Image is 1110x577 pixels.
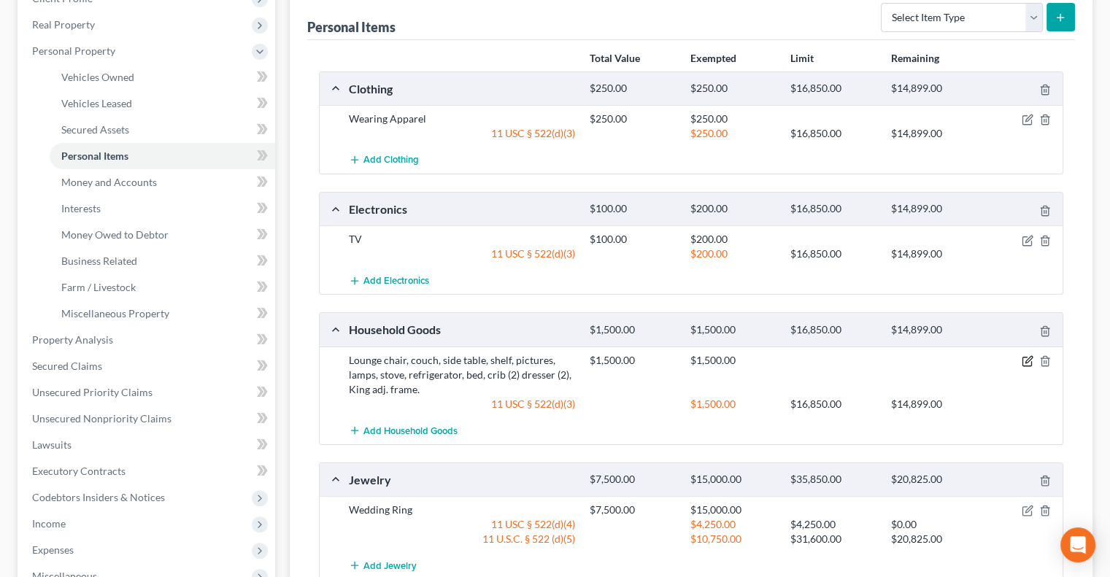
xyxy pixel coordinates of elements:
[342,397,582,411] div: 11 USC § 522(d)(3)
[61,281,136,293] span: Farm / Livestock
[582,232,682,247] div: $100.00
[683,532,783,546] div: $10,750.00
[783,202,883,216] div: $16,850.00
[50,143,275,169] a: Personal Items
[50,195,275,222] a: Interests
[61,255,137,267] span: Business Related
[783,532,883,546] div: $31,600.00
[342,247,582,261] div: 11 USC § 522(d)(3)
[50,64,275,90] a: Vehicles Owned
[61,307,169,320] span: Miscellaneous Property
[783,473,883,487] div: $35,850.00
[61,176,157,188] span: Money and Accounts
[783,126,883,141] div: $16,850.00
[32,18,95,31] span: Real Property
[50,274,275,301] a: Farm / Livestock
[342,353,582,397] div: Lounge chair, couch, side table, shelf, pictures, lamps, stove, refrigerator, bed, crib (2) dress...
[683,323,783,337] div: $1,500.00
[32,517,66,530] span: Income
[61,202,101,214] span: Interests
[32,543,74,556] span: Expenses
[20,379,275,406] a: Unsecured Priority Claims
[20,432,275,458] a: Lawsuits
[32,465,126,477] span: Executory Contracts
[61,228,169,241] span: Money Owed to Debtor
[349,267,429,294] button: Add Electronics
[884,517,984,532] div: $0.00
[884,473,984,487] div: $20,825.00
[307,18,396,36] div: Personal Items
[582,202,682,216] div: $100.00
[342,201,582,217] div: Electronics
[342,81,582,96] div: Clothing
[683,517,783,532] div: $4,250.00
[783,323,883,337] div: $16,850.00
[32,44,115,57] span: Personal Property
[20,458,275,484] a: Executory Contracts
[683,82,783,96] div: $250.00
[342,232,582,247] div: TV
[32,333,113,346] span: Property Analysis
[342,322,582,337] div: Household Goods
[582,82,682,96] div: $250.00
[783,247,883,261] div: $16,850.00
[342,112,582,126] div: Wearing Apparel
[349,417,458,444] button: Add Household Goods
[50,90,275,117] a: Vehicles Leased
[50,117,275,143] a: Secured Assets
[582,353,682,368] div: $1,500.00
[1060,527,1095,562] div: Open Intercom Messenger
[891,52,939,64] strong: Remaining
[32,360,102,372] span: Secured Claims
[50,248,275,274] a: Business Related
[683,473,783,487] div: $15,000.00
[342,126,582,141] div: 11 USC § 522(d)(3)
[884,202,984,216] div: $14,899.00
[690,52,736,64] strong: Exempted
[783,82,883,96] div: $16,850.00
[32,491,165,503] span: Codebtors Insiders & Notices
[20,327,275,353] a: Property Analysis
[582,503,682,517] div: $7,500.00
[61,123,129,136] span: Secured Assets
[50,169,275,195] a: Money and Accounts
[20,406,275,432] a: Unsecured Nonpriority Claims
[683,353,783,368] div: $1,500.00
[884,82,984,96] div: $14,899.00
[683,232,783,247] div: $200.00
[884,532,984,546] div: $20,825.00
[20,353,275,379] a: Secured Claims
[349,147,419,174] button: Add Clothing
[884,397,984,411] div: $14,899.00
[363,275,429,287] span: Add Electronics
[363,560,417,572] span: Add Jewelry
[32,438,72,451] span: Lawsuits
[61,97,132,109] span: Vehicles Leased
[683,503,783,517] div: $15,000.00
[884,323,984,337] div: $14,899.00
[61,71,134,83] span: Vehicles Owned
[783,517,883,532] div: $4,250.00
[683,247,783,261] div: $200.00
[342,532,582,546] div: 11 U.S.C. § 522 (d)(5)
[683,126,783,141] div: $250.00
[50,301,275,327] a: Miscellaneous Property
[342,472,582,487] div: Jewelry
[582,473,682,487] div: $7,500.00
[884,247,984,261] div: $14,899.00
[32,412,171,425] span: Unsecured Nonpriority Claims
[61,150,128,162] span: Personal Items
[590,52,640,64] strong: Total Value
[582,112,682,126] div: $250.00
[50,222,275,248] a: Money Owed to Debtor
[783,397,883,411] div: $16,850.00
[342,517,582,532] div: 11 USC § 522(d)(4)
[790,52,814,64] strong: Limit
[582,323,682,337] div: $1,500.00
[884,126,984,141] div: $14,899.00
[363,425,458,436] span: Add Household Goods
[683,202,783,216] div: $200.00
[683,397,783,411] div: $1,500.00
[363,155,419,166] span: Add Clothing
[683,112,783,126] div: $250.00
